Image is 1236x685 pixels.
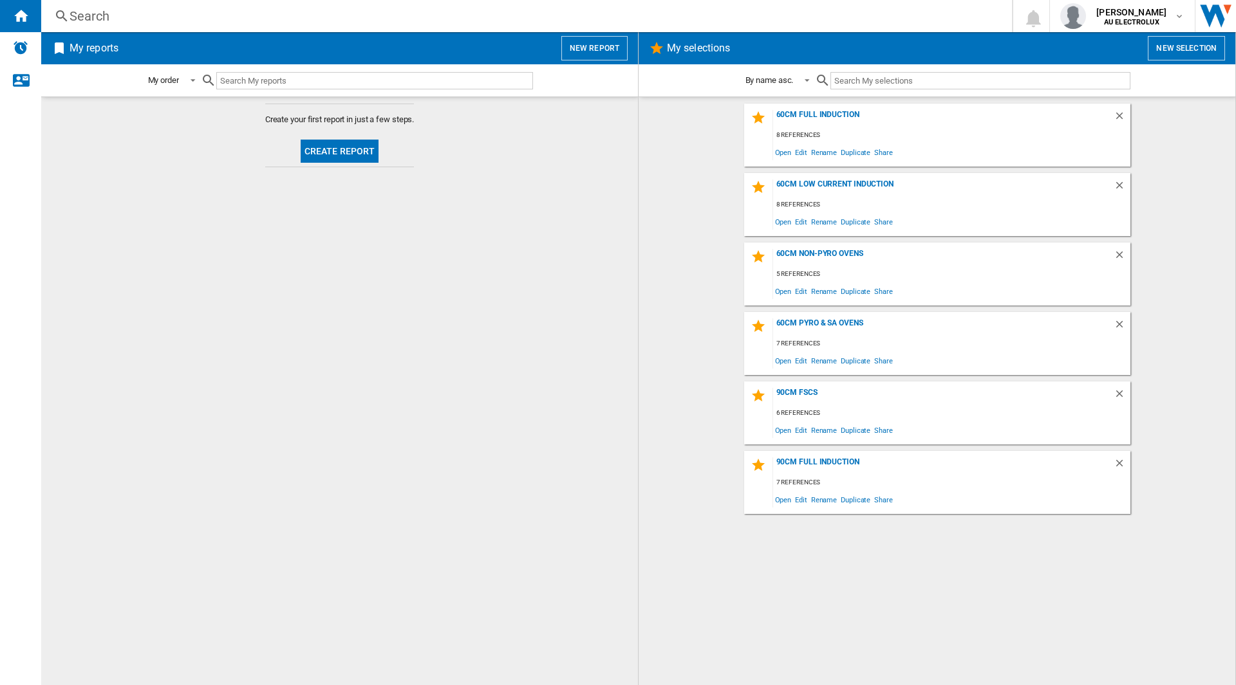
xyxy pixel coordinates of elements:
img: profile.jpg [1060,3,1086,29]
span: Rename [809,352,839,369]
div: 7 references [773,336,1130,352]
div: 5 references [773,266,1130,282]
div: 60cm Pyro & SA Ovens [773,318,1114,336]
div: 90cm Full Induction [773,457,1114,475]
span: Rename [809,421,839,439]
input: Search My reports [216,72,533,89]
div: 8 references [773,127,1130,143]
span: Duplicate [839,352,872,369]
span: Open [773,421,794,439]
div: By name asc. [745,75,794,85]
div: 60cm Full Induction [773,110,1114,127]
h2: My reports [67,36,121,60]
div: My order [148,75,179,85]
span: Share [872,282,895,300]
div: 8 references [773,197,1130,213]
span: Edit [793,352,809,369]
span: Edit [793,143,809,161]
span: Duplicate [839,213,872,230]
img: alerts-logo.svg [13,40,28,55]
span: Open [773,213,794,230]
span: Edit [793,421,809,439]
span: Open [773,143,794,161]
div: Delete [1114,457,1130,475]
div: 60cm Low Current Induction [773,179,1114,197]
div: Delete [1114,249,1130,266]
button: New report [561,36,628,60]
span: Open [773,491,794,508]
input: Search My selections [830,72,1130,89]
span: Rename [809,282,839,300]
span: Duplicate [839,282,872,300]
div: 7 references [773,475,1130,491]
span: Duplicate [839,421,872,439]
span: Duplicate [839,143,872,161]
div: Delete [1114,318,1130,336]
div: 6 references [773,405,1130,421]
div: Search [70,7,979,25]
span: Create your first report in just a few steps. [265,114,415,125]
span: Open [773,352,794,369]
div: 90cm FSCs [773,388,1114,405]
span: Rename [809,213,839,230]
div: Delete [1114,179,1130,197]
button: Create report [301,140,379,163]
div: Delete [1114,110,1130,127]
span: Open [773,282,794,300]
button: New selection [1148,36,1225,60]
div: Delete [1114,388,1130,405]
h2: My selections [664,36,733,60]
span: Share [872,421,895,439]
span: Share [872,352,895,369]
span: Share [872,213,895,230]
span: Rename [809,491,839,508]
span: Share [872,491,895,508]
span: Edit [793,282,809,300]
span: [PERSON_NAME] [1096,6,1166,19]
span: Duplicate [839,491,872,508]
b: AU ELECTROLUX [1104,18,1159,26]
span: Edit [793,491,809,508]
span: Edit [793,213,809,230]
span: Rename [809,143,839,161]
div: 60cm Non-Pyro Ovens [773,249,1114,266]
span: Share [872,143,895,161]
